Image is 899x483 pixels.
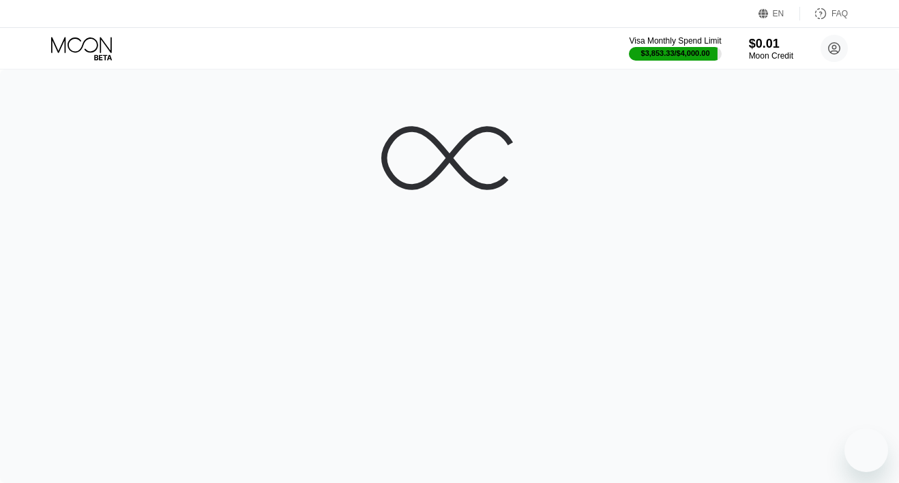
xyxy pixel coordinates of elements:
[831,9,848,18] div: FAQ
[641,49,710,57] div: $3,853.33 / $4,000.00
[800,7,848,20] div: FAQ
[758,7,800,20] div: EN
[629,36,721,46] div: Visa Monthly Spend Limit
[749,37,793,51] div: $0.01
[629,36,721,61] div: Visa Monthly Spend Limit$3,853.33/$4,000.00
[749,37,793,61] div: $0.01Moon Credit
[749,51,793,61] div: Moon Credit
[844,429,888,472] iframe: Кнопка запуска окна обмена сообщениями
[773,9,784,18] div: EN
